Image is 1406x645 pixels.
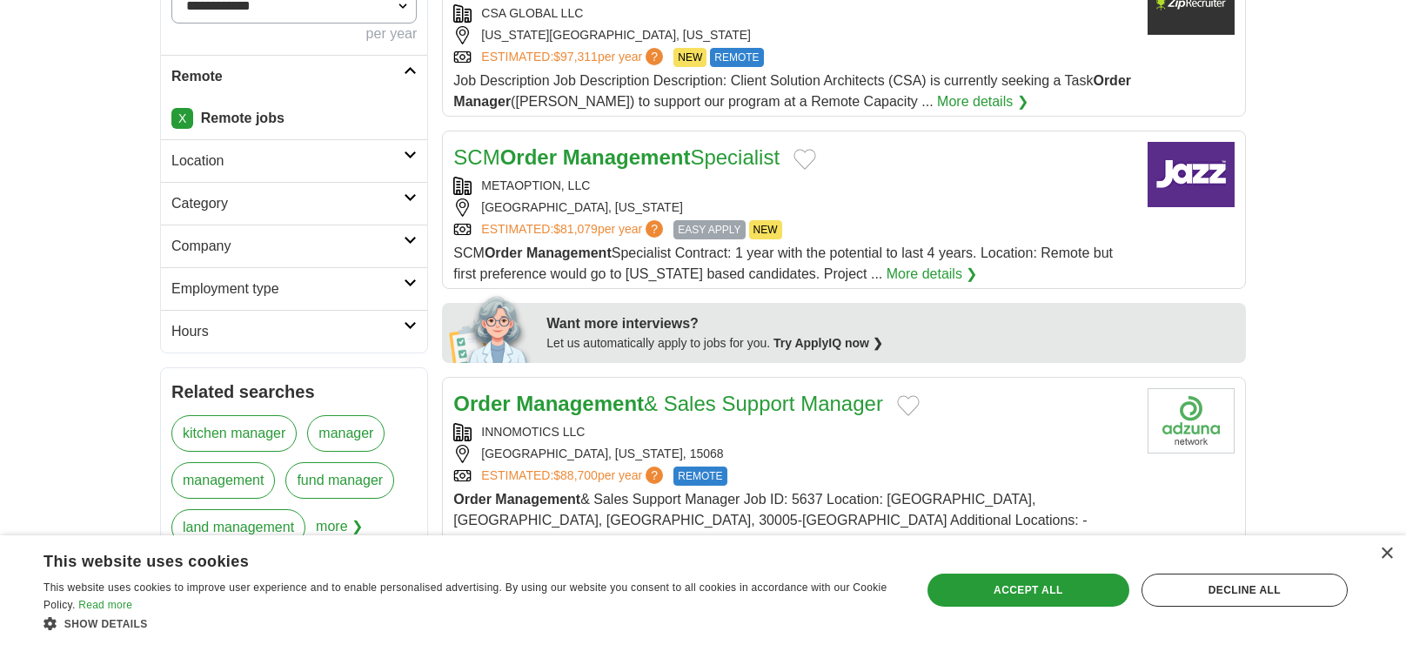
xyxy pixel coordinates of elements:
[485,245,523,260] strong: Order
[481,220,666,239] a: ESTIMATED:$81,079per year?
[161,182,427,225] a: Category
[316,509,363,556] span: more ❯
[161,267,427,310] a: Employment type
[773,336,883,350] a: Try ApplyIQ now ❯
[171,151,404,171] h2: Location
[44,615,895,632] div: Show details
[453,177,1134,195] div: METAOPTION, LLC
[453,423,1134,441] div: INNOMOTICS LLC
[1380,548,1393,561] div: Close
[161,225,427,267] a: Company
[553,50,598,64] span: $97,311
[516,392,644,415] strong: Management
[481,48,666,67] a: ESTIMATED:$97,311per year?
[912,534,997,548] strong: Management
[171,509,305,546] a: land management
[171,321,404,342] h2: Hours
[453,94,511,109] strong: Manager
[171,415,297,452] a: kitchen manager
[161,55,427,97] a: Remote
[453,26,1134,44] div: [US_STATE][GEOGRAPHIC_DATA], [US_STATE]
[646,220,663,238] span: ?
[553,222,598,236] span: $81,079
[1142,574,1348,607] div: Decline all
[171,24,417,44] div: per year
[453,145,780,169] a: SCMOrder ManagementSpecialist
[673,467,726,486] span: REMOTE
[646,467,663,484] span: ?
[495,492,580,507] strong: Management
[526,245,612,260] strong: Management
[453,198,1134,217] div: [GEOGRAPHIC_DATA], [US_STATE]
[793,149,816,170] button: Add to favorite jobs
[673,48,706,67] span: NEW
[546,334,1235,353] div: Let us automatically apply to jobs for you.
[453,392,883,415] a: Order Management& Sales Support Manager
[1148,142,1235,207] img: Company logo
[285,462,394,499] a: fund manager
[897,395,920,416] button: Add to favorite jobs
[64,618,148,630] span: Show details
[553,468,598,482] span: $88,700
[44,581,887,611] span: This website uses cookies to improve user experience and to enable personalised advertising. By u...
[171,462,275,499] a: management
[927,574,1129,607] div: Accept all
[481,467,666,486] a: ESTIMATED:$88,700per year?
[453,245,1113,281] span: SCM Specialist Contract: 1 year with the potential to last 4 years. Location: Remote but first pr...
[307,415,385,452] a: manager
[453,4,1134,23] div: CSA GLOBAL LLC
[453,445,1134,463] div: [GEOGRAPHIC_DATA], [US_STATE], 15068
[453,492,492,507] strong: Order
[887,264,978,285] a: More details ❯
[171,379,417,405] h2: Related searches
[453,73,1131,109] span: Job Description Job Description Description: Client Solution Architects (CSA) is currently seekin...
[673,220,745,239] span: EASY APPLY
[161,310,427,353] a: Hours
[201,111,285,125] strong: Remote jobs
[171,193,404,214] h2: Category
[78,599,132,611] a: Read more, opens a new window
[710,48,763,67] span: REMOTE
[449,293,533,363] img: apply-iq-scientist.png
[646,48,663,65] span: ?
[500,145,557,169] strong: Order
[171,108,193,129] a: X
[453,492,1121,590] span: & Sales Support Manager Job ID: 5637 Location: [GEOGRAPHIC_DATA], [GEOGRAPHIC_DATA], [GEOGRAPHIC_...
[937,91,1028,112] a: More details ❯
[1093,73,1131,88] strong: Order
[171,236,404,257] h2: Company
[171,66,404,87] h2: Remote
[870,534,908,548] strong: Order
[161,139,427,182] a: Location
[171,279,404,299] h2: Employment type
[1148,388,1235,454] img: Company logo
[563,145,691,169] strong: Management
[749,220,782,239] span: NEW
[546,313,1235,334] div: Want more interviews?
[453,392,510,415] strong: Order
[44,546,852,572] div: This website uses cookies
